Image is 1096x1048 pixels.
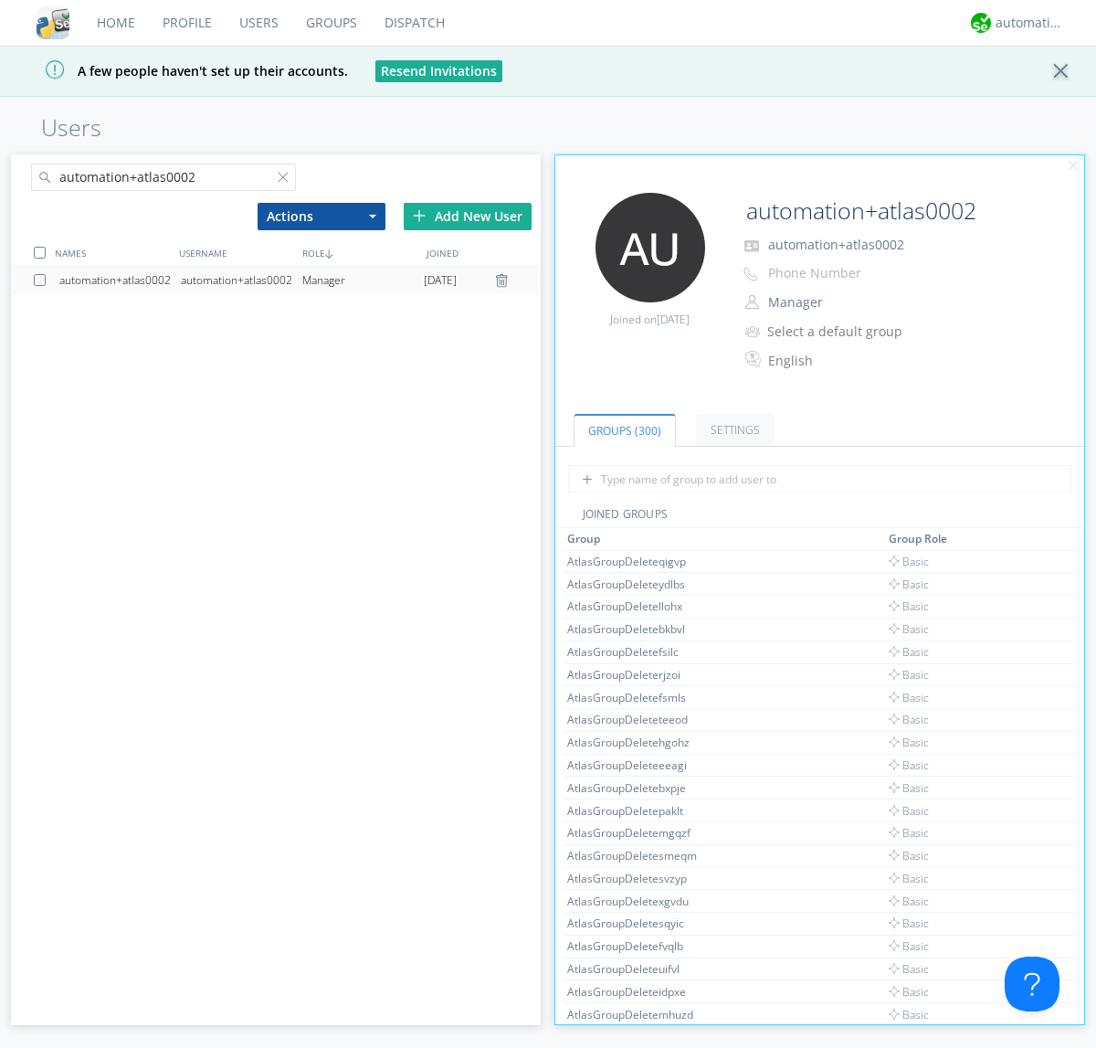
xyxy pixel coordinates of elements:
[564,528,886,550] th: Toggle SortBy
[595,193,705,302] img: 373638.png
[889,667,929,683] span: Basic
[991,528,1033,550] th: Toggle SortBy
[889,780,929,796] span: Basic
[889,961,929,977] span: Basic
[889,1007,929,1022] span: Basic
[567,577,704,592] div: AtlasGroupDeleteydlbs
[567,1007,704,1022] div: AtlasGroupDeletemhuzd
[567,598,704,614] div: AtlasGroupDeletellohx
[302,267,424,294] div: Manager
[567,916,704,931] div: AtlasGroupDeletesqyic
[745,319,763,344] img: icon-alert-users-thin-outline.svg
[768,236,904,253] span: automation+atlas0002
[567,554,704,569] div: AtlasGroupDeleteqigvp
[1005,957,1059,1011] iframe: Toggle Customer Support
[971,13,991,33] img: d2d01cd9b4174d08988066c6d424eccd
[743,267,758,281] img: phone-outline.svg
[567,757,704,773] div: AtlasGroupDeleteeeagi
[1067,160,1080,173] img: cancel.svg
[568,465,1071,492] input: Type name of group to add user to
[567,871,704,886] div: AtlasGroupDeletesvzyp
[50,239,174,266] div: NAMES
[567,644,704,660] div: AtlasGroupDeletefsilc
[889,984,929,1000] span: Basic
[567,667,704,683] div: AtlasGroupDeleterjzoi
[555,506,1085,528] div: JOINED GROUPS
[889,644,929,660] span: Basic
[31,164,296,191] input: Search users
[996,14,1064,32] div: automation+atlas
[889,554,929,569] span: Basic
[567,780,704,796] div: AtlasGroupDeletebxpje
[59,267,181,294] div: automation+atlas0002
[768,352,921,370] div: English
[404,203,532,230] div: Add New User
[696,414,775,446] a: Settings
[567,735,704,750] div: AtlasGroupDeletehgohz
[567,690,704,705] div: AtlasGroupDeletefsmls
[889,848,929,863] span: Basic
[767,323,920,341] div: Select a default group
[424,267,457,294] span: [DATE]
[610,312,690,327] span: Joined on
[889,871,929,886] span: Basic
[889,803,929,819] span: Basic
[574,414,676,447] a: Groups (300)
[886,528,991,550] th: Toggle SortBy
[37,6,69,39] img: cddb5a64eb264b2086981ab96f4c1ba7
[745,348,764,370] img: In groups with Translation enabled, this user's messages will be automatically translated to and ...
[298,239,421,266] div: ROLE
[739,193,1034,229] input: Name
[762,290,944,315] button: Manager
[657,312,690,327] span: [DATE]
[258,203,385,230] button: Actions
[889,577,929,592] span: Basic
[567,825,704,841] div: AtlasGroupDeletemgqzf
[375,60,502,82] button: Resend Invitations
[889,938,929,954] span: Basic
[567,938,704,954] div: AtlasGroupDeletefvqlb
[174,239,298,266] div: USERNAME
[11,267,541,294] a: automation+atlas0002automation+atlas0002Manager[DATE]
[889,735,929,750] span: Basic
[567,621,704,637] div: AtlasGroupDeletebkbvl
[745,295,759,310] img: person-outline.svg
[889,598,929,614] span: Basic
[567,961,704,977] div: AtlasGroupDeleteuifvl
[422,239,545,266] div: JOINED
[14,62,348,79] span: A few people haven't set up their accounts.
[889,757,929,773] span: Basic
[413,209,426,222] img: plus.svg
[889,916,929,931] span: Basic
[889,621,929,637] span: Basic
[567,984,704,1000] div: AtlasGroupDeleteidpxe
[889,690,929,705] span: Basic
[567,848,704,863] div: AtlasGroupDeletesmeqm
[567,894,704,909] div: AtlasGroupDeletexgvdu
[889,712,929,727] span: Basic
[567,803,704,819] div: AtlasGroupDeletepaklt
[889,825,929,841] span: Basic
[889,894,929,909] span: Basic
[567,712,704,727] div: AtlasGroupDeleteteeod
[181,267,302,294] div: automation+atlas0002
